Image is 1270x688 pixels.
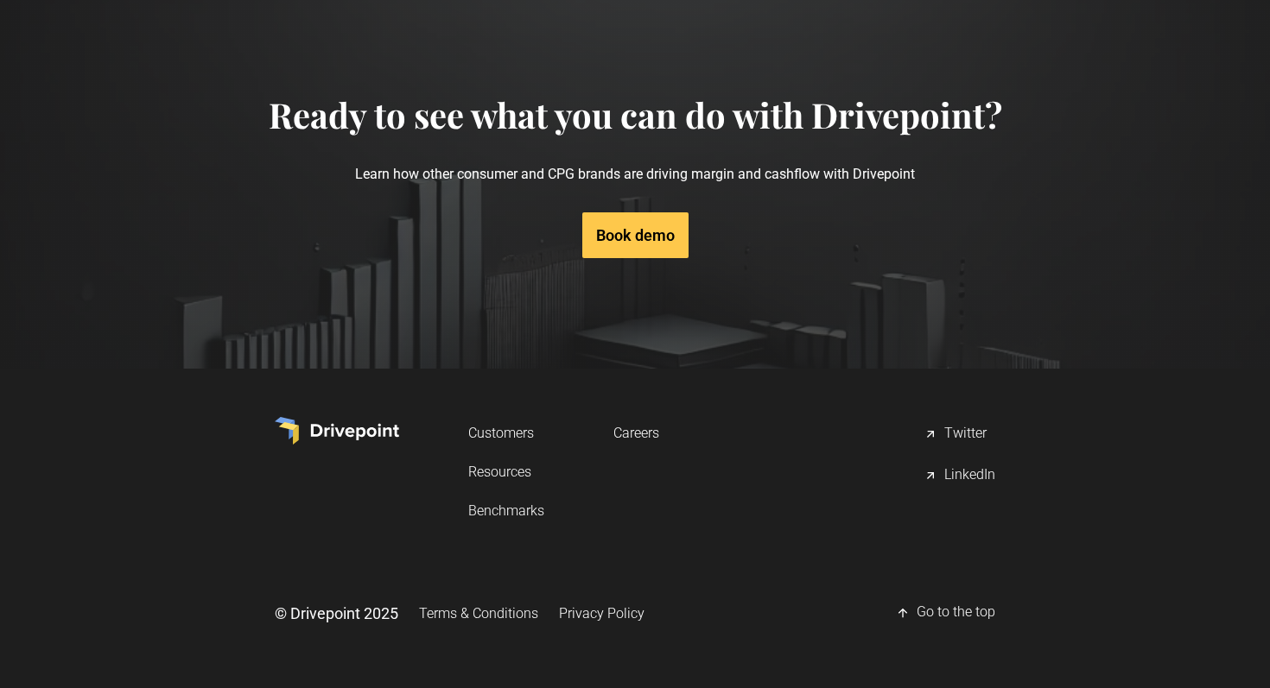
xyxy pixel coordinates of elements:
[275,603,398,624] div: © Drivepoint 2025
[269,136,1002,212] p: Learn how other consumer and CPG brands are driving margin and cashflow with Drivepoint
[419,597,538,629] a: Terms & Conditions
[468,495,544,527] a: Benchmarks
[582,212,689,258] a: Book demo
[269,94,1002,136] h4: Ready to see what you can do with Drivepoint?
[917,603,995,623] div: Go to the top
[613,417,659,449] a: Careers
[468,417,544,449] a: Customers
[924,417,995,451] a: Twitter
[896,596,995,630] a: Go to the top
[468,456,544,488] a: Resources
[924,458,995,493] a: LinkedIn
[944,424,987,445] div: Twitter
[944,465,995,486] div: LinkedIn
[559,597,645,629] a: Privacy Policy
